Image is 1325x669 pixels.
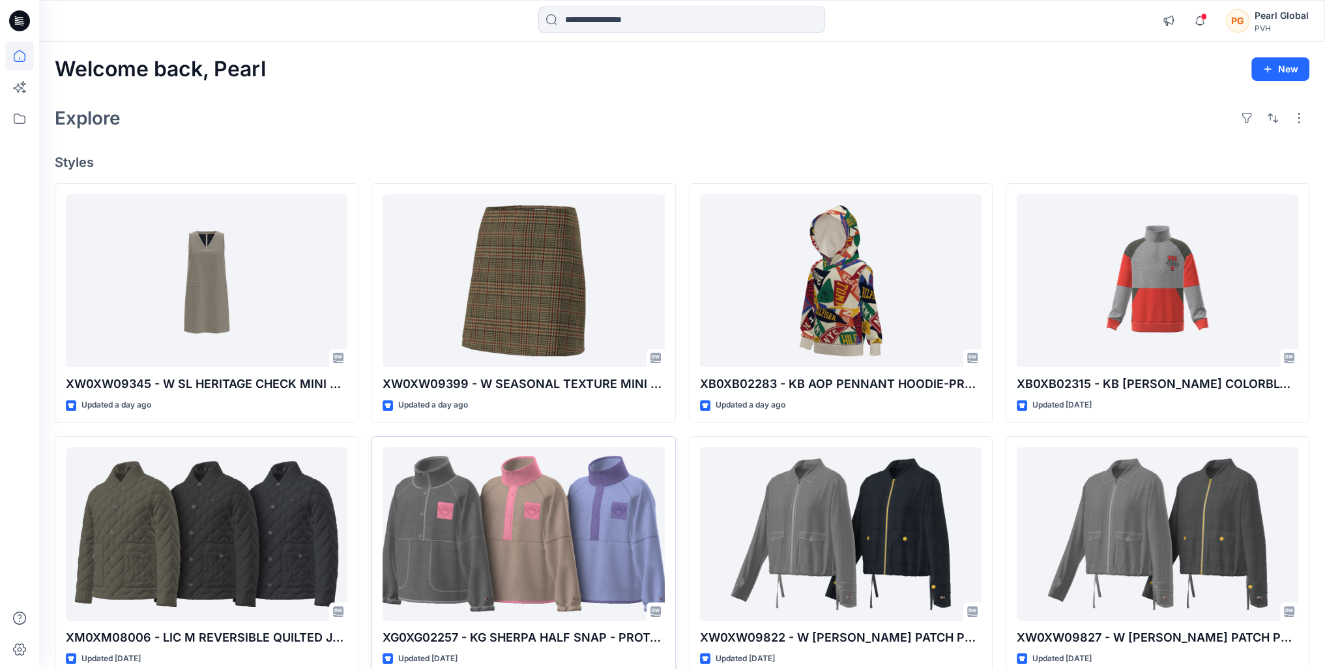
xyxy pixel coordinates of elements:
p: XW0XW09345 - W SL HERITAGE CHECK MINI DRESS-PROTO-V01 [66,375,347,393]
button: New [1251,57,1309,81]
div: PG [1226,9,1249,33]
p: Updated a day ago [716,398,785,412]
h4: Styles [55,155,1309,170]
a: XB0XB02283 - KB AOP PENNANT HOODIE-PROTO-V01 [700,194,982,368]
a: XW0XW09345 - W SL HERITAGE CHECK MINI DRESS-PROTO-V01 [66,194,347,368]
a: XW0XW09822 - W LYLA PATCH POCKET JACKET-STRP-PROTO V01 [700,447,982,621]
a: XB0XB02315 - KB FINN COLORBLOCK QZ - PROTO - V01 [1017,194,1298,368]
div: PVH [1255,23,1309,33]
p: Updated [DATE] [716,652,775,666]
p: XW0XW09822 - W [PERSON_NAME] PATCH POCKET JACKET-STRP-PROTO V01 [700,629,982,647]
p: Updated a day ago [81,398,151,412]
p: XB0XB02283 - KB AOP PENNANT HOODIE-PROTO-V01 [700,375,982,393]
p: Updated a day ago [398,398,468,412]
h2: Explore [55,108,121,128]
p: Updated [DATE] [398,652,458,666]
p: XW0XW09827 - W [PERSON_NAME] PATCH POCKET JKT- PLAID-PROTO V01 [1017,629,1298,647]
p: Updated [DATE] [81,652,141,666]
p: XM0XM08006 - LIC M REVERSIBLE QUILTED JACKET - PROTO - V01 [66,629,347,647]
a: XM0XM08006 - LIC M REVERSIBLE QUILTED JACKET - PROTO - V01 [66,447,347,621]
p: Updated [DATE] [1032,652,1092,666]
p: Updated [DATE] [1032,398,1092,412]
a: XG0XG02257 - KG SHERPA HALF SNAP - PROTO - V01 [383,447,664,621]
a: XW0XW09399 - W SEASONAL TEXTURE MINI SKIRT - PROTO - V01 [383,194,664,368]
p: XG0XG02257 - KG SHERPA HALF SNAP - PROTO - V01 [383,629,664,647]
p: XW0XW09399 - W SEASONAL TEXTURE MINI SKIRT - PROTO - V01 [383,375,664,393]
p: XB0XB02315 - KB [PERSON_NAME] COLORBLOCK QZ - PROTO - V01 [1017,375,1298,393]
a: XW0XW09827 - W LYLA PATCH POCKET JKT- PLAID-PROTO V01 [1017,447,1298,621]
h2: Welcome back, Pearl [55,57,266,82]
div: Pearl Global [1255,8,1309,23]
